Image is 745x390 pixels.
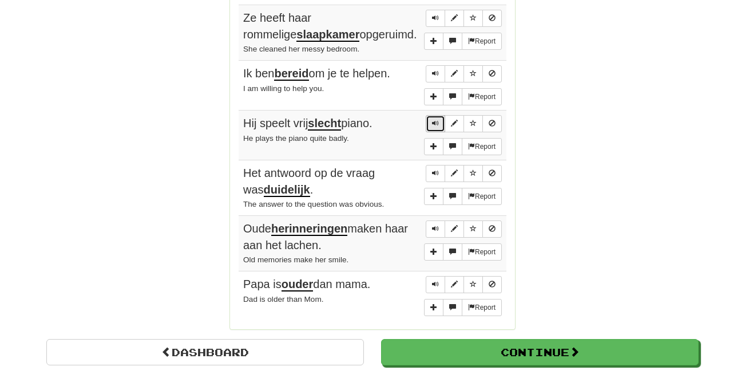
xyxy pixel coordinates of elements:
[426,10,445,27] button: Play sentence audio
[424,243,443,261] button: Add sentence to collection
[445,276,464,293] button: Edit sentence
[463,65,483,82] button: Toggle favorite
[282,278,314,291] u: ouder
[463,165,483,182] button: Toggle favorite
[243,167,375,197] span: Het antwoord op de vraag was .
[462,88,502,105] button: Report
[482,220,502,238] button: Toggle ignore
[426,10,502,27] div: Sentence controls
[424,88,502,105] div: More sentence controls
[426,220,502,238] div: Sentence controls
[296,28,359,42] u: slaapkamer
[424,88,443,105] button: Add sentence to collection
[482,276,502,293] button: Toggle ignore
[424,138,502,155] div: More sentence controls
[424,188,502,205] div: More sentence controls
[424,243,502,261] div: More sentence controls
[445,10,464,27] button: Edit sentence
[424,299,502,316] div: More sentence controls
[243,278,370,291] span: Papa is dan mama.
[445,165,464,182] button: Edit sentence
[462,33,502,50] button: Report
[462,299,502,316] button: Report
[424,188,443,205] button: Add sentence to collection
[243,11,417,42] span: Ze heeft haar rommelige opgeruimd.
[426,65,502,82] div: Sentence controls
[426,276,502,293] div: Sentence controls
[482,65,502,82] button: Toggle ignore
[381,339,699,365] button: Continue
[243,255,348,264] small: Old memories make her smile.
[426,65,445,82] button: Play sentence audio
[243,222,408,251] span: Oude maken haar aan het lachen.
[424,299,443,316] button: Add sentence to collection
[445,115,464,132] button: Edit sentence
[482,115,502,132] button: Toggle ignore
[271,222,347,236] u: herinneringen
[426,115,502,132] div: Sentence controls
[463,115,483,132] button: Toggle favorite
[445,65,464,82] button: Edit sentence
[426,115,445,132] button: Play sentence audio
[426,165,502,182] div: Sentence controls
[462,138,502,155] button: Report
[46,339,364,365] a: Dashboard
[308,117,341,131] u: slecht
[264,183,310,197] u: duidelijk
[424,138,443,155] button: Add sentence to collection
[462,243,502,261] button: Report
[463,276,483,293] button: Toggle favorite
[243,200,384,208] small: The answer to the question was obvious.
[463,220,483,238] button: Toggle favorite
[243,45,359,53] small: She cleaned her messy bedroom.
[426,276,445,293] button: Play sentence audio
[424,33,502,50] div: More sentence controls
[463,10,483,27] button: Toggle favorite
[426,165,445,182] button: Play sentence audio
[462,188,502,205] button: Report
[243,295,324,304] small: Dad is older than Mom.
[426,220,445,238] button: Play sentence audio
[482,165,502,182] button: Toggle ignore
[424,33,443,50] button: Add sentence to collection
[482,10,502,27] button: Toggle ignore
[243,84,324,93] small: I am willing to help you.
[243,117,372,131] span: Hij speelt vrij piano.
[445,220,464,238] button: Edit sentence
[243,134,349,143] small: He plays the piano quite badly.
[274,67,308,81] u: bereid
[243,67,390,81] span: Ik ben om je te helpen.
